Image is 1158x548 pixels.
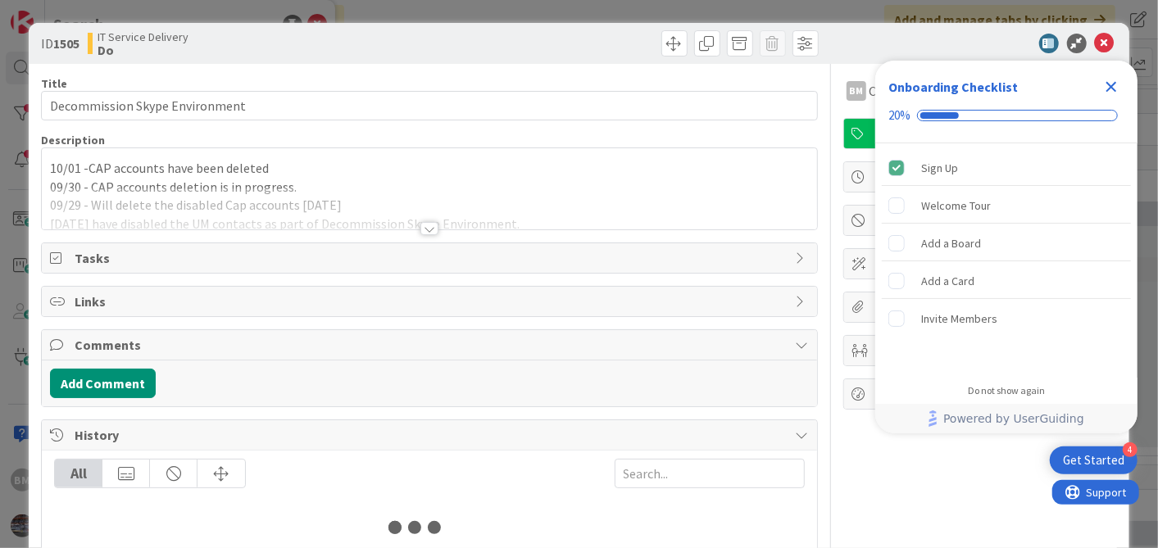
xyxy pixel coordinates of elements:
div: Checklist progress: 20% [888,108,1124,123]
a: Powered by UserGuiding [883,404,1129,433]
div: Invite Members is incomplete. [882,301,1131,337]
div: 20% [888,108,911,123]
b: Do [98,43,188,57]
div: 4 [1123,442,1138,457]
span: Tasks [75,248,787,268]
span: Owner [870,81,906,101]
span: IT Service Delivery [98,30,188,43]
div: BM [847,81,866,101]
div: Do not show again [968,384,1045,397]
div: Add a Card [921,271,974,291]
div: Add a Card is incomplete. [882,263,1131,299]
input: Search... [615,459,805,488]
div: Sign Up [921,158,958,178]
div: Onboarding Checklist [888,77,1018,97]
span: Links [75,292,787,311]
div: Add a Board [921,233,981,253]
div: Open Get Started checklist, remaining modules: 4 [1050,446,1138,474]
div: All [55,460,102,487]
span: ID [41,34,79,53]
span: Comments [75,335,787,355]
div: Add a Board is incomplete. [882,225,1131,261]
span: Description [41,133,105,147]
div: Checklist Container [875,61,1138,433]
div: Close Checklist [1098,74,1124,100]
button: Add Comment [50,369,156,398]
div: Checklist items [875,143,1138,374]
div: Welcome Tour [921,196,991,215]
b: 1505 [53,35,79,52]
div: Invite Members [921,309,997,328]
span: Support [34,2,75,22]
span: History [75,425,787,445]
p: 09/30 - CAP accounts deletion is in progress. [50,178,808,197]
div: Footer [875,404,1138,433]
div: Sign Up is complete. [882,150,1131,186]
label: Title [41,76,67,91]
p: 10/01 -CAP accounts have been deleted [50,159,808,178]
div: Get Started [1063,452,1124,469]
span: Powered by UserGuiding [943,409,1084,428]
div: Welcome Tour is incomplete. [882,188,1131,224]
input: type card name here... [41,91,817,120]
